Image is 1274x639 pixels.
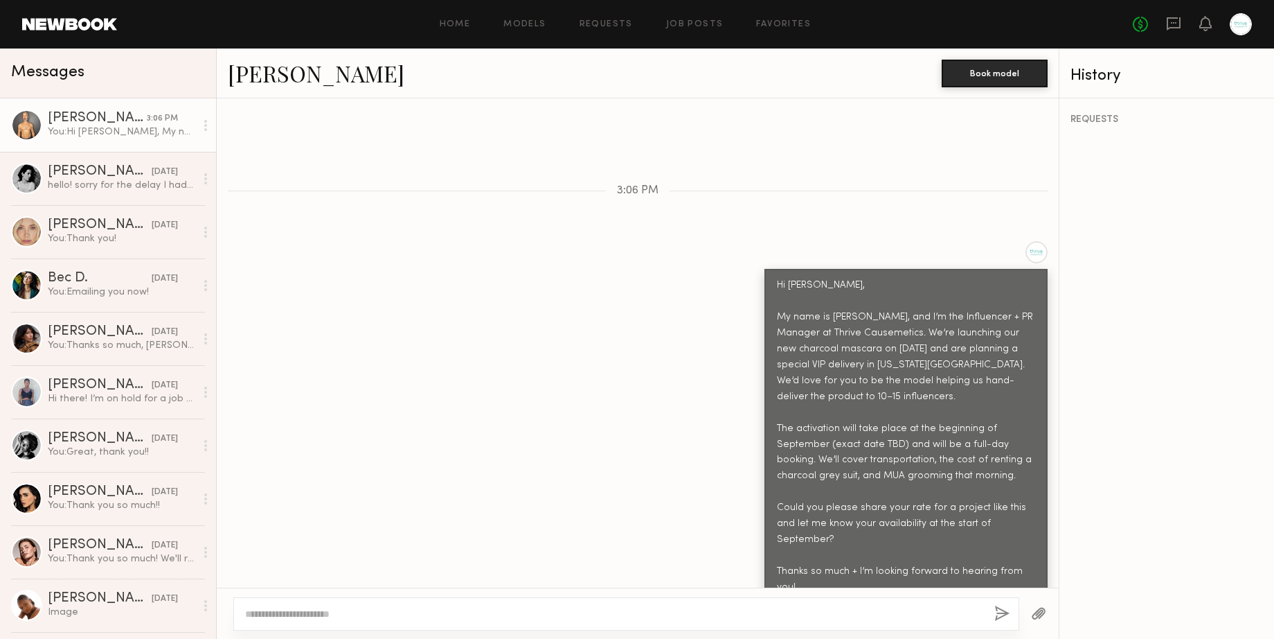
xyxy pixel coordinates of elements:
[48,232,195,245] div: You: Thank you!
[152,219,178,232] div: [DATE]
[48,179,195,192] div: hello! sorry for the delay I had an issue with my account. here you go: [URL][DOMAIN_NAME] please...
[48,325,152,339] div: [PERSON_NAME]
[503,20,546,29] a: Models
[48,339,195,352] div: You: Thanks so much, [PERSON_NAME]!
[440,20,471,29] a: Home
[48,378,152,392] div: [PERSON_NAME]
[152,593,178,606] div: [DATE]
[147,112,178,125] div: 3:06 PM
[228,58,404,88] a: [PERSON_NAME]
[48,392,195,405] div: Hi there! I’m on hold for a job for the 13th I believe I will know if I’m working that by [DATE],...
[942,60,1048,87] button: Book model
[48,592,152,606] div: [PERSON_NAME]
[942,67,1048,78] a: Book model
[48,218,152,232] div: [PERSON_NAME]
[48,272,152,286] div: Bec D.
[152,379,178,392] div: [DATE]
[48,446,195,459] div: You: Great, thank you!!
[11,64,84,80] span: Messages
[152,539,178,552] div: [DATE]
[777,278,1035,628] div: Hi [PERSON_NAME], My name is [PERSON_NAME], and I’m the Influencer + PR Manager at Thrive Causeme...
[48,286,195,299] div: You: Emailing you now!
[666,20,724,29] a: Job Posts
[756,20,811,29] a: Favorites
[617,185,658,197] span: 3:06 PM
[48,432,152,446] div: [PERSON_NAME]
[48,539,152,552] div: [PERSON_NAME]
[48,125,195,139] div: You: Hi [PERSON_NAME], My name is [PERSON_NAME], and I’m the Influencer + PR Manager at Thrive Ca...
[580,20,633,29] a: Requests
[1070,115,1264,125] div: REQUESTS
[48,552,195,566] div: You: Thank you so much! We'll review and be back shortly!
[1070,68,1264,84] div: History
[152,326,178,339] div: [DATE]
[152,432,178,446] div: [DATE]
[152,166,178,179] div: [DATE]
[48,165,152,179] div: [PERSON_NAME]
[48,485,152,499] div: [PERSON_NAME]
[48,606,195,619] div: Image
[152,486,178,499] div: [DATE]
[48,112,147,125] div: [PERSON_NAME]
[48,499,195,512] div: You: Thank you so much!!
[152,272,178,286] div: [DATE]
